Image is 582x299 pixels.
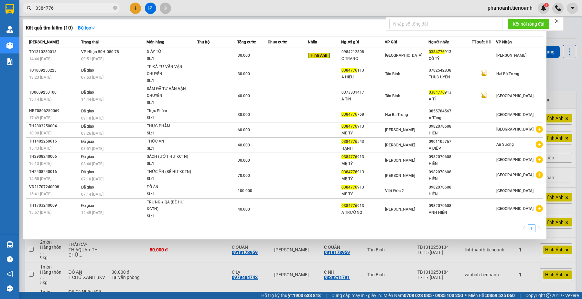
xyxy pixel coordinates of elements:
span: [GEOGRAPHIC_DATA] [496,112,533,117]
span: An Sương [496,142,514,147]
div: 0982070608 [429,123,472,130]
li: Next Page [535,224,543,232]
div: HBT0806250069 [29,108,79,114]
span: 0384776 [341,68,357,73]
span: 0384776 [341,203,357,208]
div: A TÍ [429,96,472,103]
span: 30.000 [238,72,250,76]
span: notification [7,271,13,277]
div: 913 [341,169,384,176]
span: 15:43 [DATE] [29,146,51,151]
div: MẸ TÝ [341,130,384,137]
div: A ĐIỆP [429,145,472,152]
div: 913 [429,49,472,55]
div: TH2408240016 [29,168,79,175]
div: 768 [341,111,384,118]
span: 08:46 [DATE] [81,162,103,166]
img: logo-vxr [5,4,14,14]
div: HIÊN [429,191,472,198]
span: 07:14 [DATE] [81,192,103,197]
span: VP Nhận [496,40,512,44]
div: 0984212808 [341,49,384,55]
span: message [7,285,13,292]
div: 0982070608 [429,184,472,191]
div: TD1310250018 [29,49,79,55]
span: Đã giao [81,155,94,159]
span: 14:46 [DATE] [29,57,51,61]
span: right [537,226,541,230]
span: Thu hộ [197,40,210,44]
span: [PERSON_NAME] [385,143,415,147]
span: 07:53 [DATE] [81,75,103,80]
span: Hình Ảnh [308,53,330,59]
div: SL: 1 [147,115,195,122]
span: down [91,26,95,30]
span: plus-circle [536,171,543,178]
span: search [27,6,31,10]
span: close [555,19,559,23]
button: right [535,224,543,232]
input: Nhập số tổng đài [389,19,502,29]
span: Chưa cước [268,40,287,44]
span: 10:13 [DATE] [29,161,51,166]
span: 14:44 [DATE] [81,97,103,102]
span: 0384776 [341,112,357,117]
span: 30.000 [238,53,250,58]
span: Người nhận [428,40,449,44]
span: TT xuất HĐ [472,40,491,44]
div: 913 [341,123,384,130]
div: MẸ TÝ [341,176,384,182]
div: TH2803250004 [29,123,79,130]
strong: Bộ lọc [78,25,95,30]
span: Người gửi [341,40,359,44]
span: 60.000 [238,128,250,132]
span: 0384776 [341,124,357,129]
span: 18:23 [DATE] [29,75,51,80]
div: MẸ TÝ [341,191,384,198]
span: Đã giao [81,90,94,95]
span: 12:45 [DATE] [81,211,103,215]
span: close-circle [113,6,117,10]
span: Đã giao [81,68,94,73]
span: plus-circle [536,205,543,212]
div: TP ĐÃ TƯ VẤN VẬN CHUYỂN [147,63,195,77]
span: [GEOGRAPHIC_DATA] [385,53,422,58]
span: Đã giao [81,170,94,174]
div: 0901105767 [429,138,472,145]
img: warehouse-icon [6,42,13,49]
span: 09:18 [DATE] [81,116,103,121]
div: 913 [429,89,472,96]
div: 913 [341,184,384,191]
span: 15:14 [DATE] [29,97,51,102]
div: 0982070608 [429,202,472,209]
div: THỤC UYÊN [429,74,472,81]
div: A TÍN [341,96,384,103]
span: question-circle [7,256,13,262]
div: MẸ TÝ [341,160,384,167]
div: SL: 1 [147,191,195,198]
span: 17:49 [DATE] [29,116,51,120]
div: A Tùng [429,115,472,121]
span: [PERSON_NAME] [385,128,415,132]
span: Việt Đức 2 [385,189,404,193]
span: 10:30 [DATE] [29,131,51,135]
div: SL: 1 [147,77,195,85]
div: SÂM ĐÃ TƯ VẤN VẬN CHUYỂN [147,86,195,99]
span: [GEOGRAPHIC_DATA] [496,94,533,98]
span: 40.000 [238,94,250,98]
span: 0384776 [429,90,445,95]
span: plus-circle [536,141,543,148]
div: Thực Phẩm [147,108,195,115]
div: 913 [341,202,384,209]
div: HIÊN [429,130,472,137]
span: close-circle [113,5,117,11]
button: Kết nối tổng đài [508,19,549,29]
span: 07:10 [DATE] [81,177,103,181]
span: Đã giao [81,109,94,113]
span: Tổng cước [237,40,256,44]
div: GIẤY TỜ [147,48,195,55]
img: warehouse-icon [6,26,13,33]
span: 30.000 [238,112,250,117]
span: 40.000 [238,143,250,147]
span: 40.000 [238,207,250,212]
